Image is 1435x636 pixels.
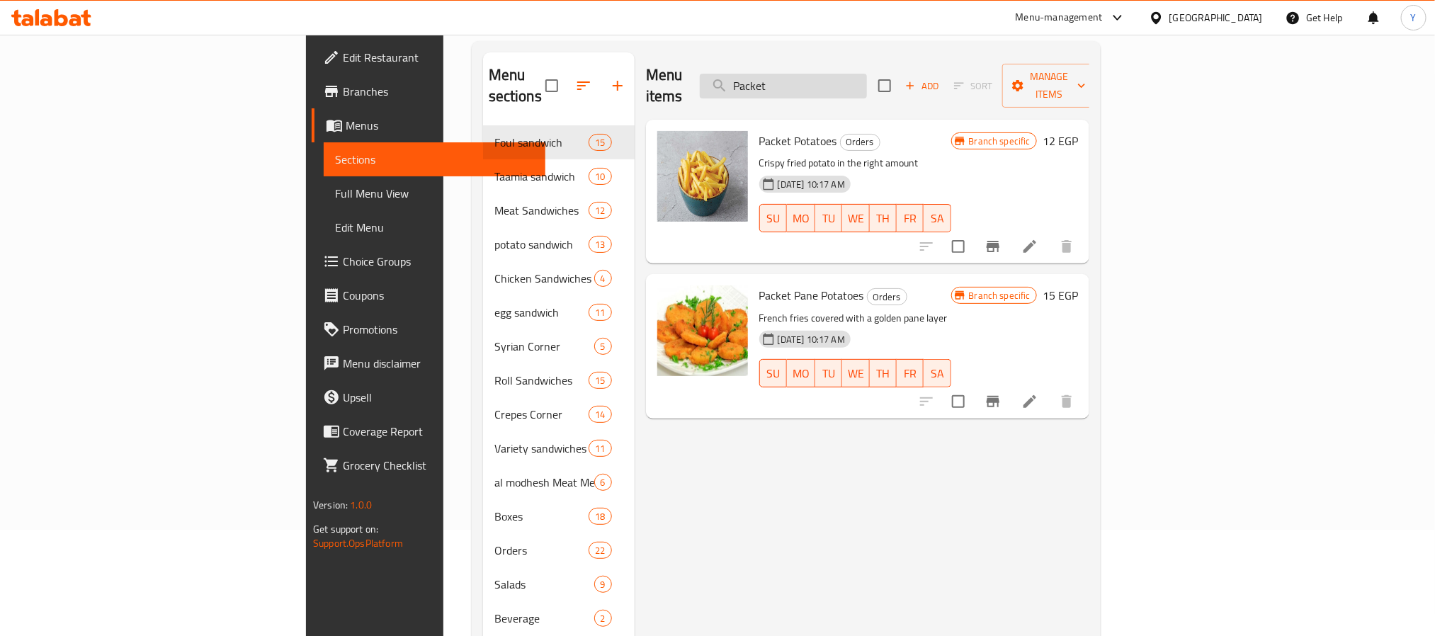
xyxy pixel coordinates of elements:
[335,185,534,202] span: Full Menu View
[657,131,748,222] img: Packet Potatoes
[1411,10,1417,25] span: Y
[868,289,907,305] span: Orders
[759,310,951,327] p: French fries covered with a golden pane layer
[589,170,611,183] span: 10
[759,154,951,172] p: Crispy fried potato in the right amount
[875,363,891,384] span: TH
[494,576,594,593] span: Salads
[848,363,864,384] span: WE
[759,204,787,232] button: SU
[494,406,589,423] div: Crepes Corner
[494,474,594,491] span: al modhesh Meat Meals
[657,285,748,376] img: Packet Pane Potatoes
[1043,285,1078,305] h6: 15 EGP
[903,78,941,94] span: Add
[589,136,611,149] span: 15
[589,134,611,151] div: items
[841,134,880,150] span: Orders
[963,135,1036,148] span: Branch specific
[793,363,810,384] span: MO
[1014,68,1086,103] span: Manage items
[772,178,851,191] span: [DATE] 10:17 AM
[595,476,611,489] span: 6
[589,442,611,455] span: 11
[324,176,545,210] a: Full Menu View
[589,542,611,559] div: items
[494,304,589,321] div: egg sandwich
[594,610,612,627] div: items
[483,397,635,431] div: Crepes Corner14
[483,499,635,533] div: Boxes18
[943,387,973,416] span: Select to update
[312,74,545,108] a: Branches
[929,363,945,384] span: SA
[815,204,842,232] button: TU
[759,130,837,152] span: Packet Potatoes
[343,355,534,372] span: Menu disclaimer
[567,69,601,103] span: Sort sections
[494,372,589,389] span: Roll Sandwiches
[494,338,594,355] div: Syrian Corner
[821,363,836,384] span: TU
[595,578,611,591] span: 9
[1021,393,1038,410] a: Edit menu item
[350,496,372,514] span: 1.0.0
[943,232,973,261] span: Select to update
[494,168,589,185] div: Taamia sandwich
[601,69,635,103] button: Add section
[1002,64,1097,108] button: Manage items
[589,406,611,423] div: items
[483,329,635,363] div: Syrian Corner5
[976,229,1010,263] button: Branch-specific-item
[963,289,1036,302] span: Branch specific
[594,474,612,491] div: items
[537,71,567,101] span: Select all sections
[1050,229,1084,263] button: delete
[313,496,348,514] span: Version:
[335,151,534,168] span: Sections
[494,236,589,253] span: potato sandwich
[312,414,545,448] a: Coverage Report
[929,208,945,229] span: SA
[848,208,864,229] span: WE
[594,338,612,355] div: items
[494,508,589,525] span: Boxes
[589,304,611,321] div: items
[821,208,836,229] span: TU
[494,134,589,151] span: Foul sandwich
[483,567,635,601] div: Salads9
[1021,238,1038,255] a: Edit menu item
[924,204,951,232] button: SA
[1050,385,1084,419] button: delete
[312,244,545,278] a: Choice Groups
[494,542,589,559] div: Orders
[589,202,611,219] div: items
[483,159,635,193] div: Taamia sandwich10
[870,359,897,387] button: TH
[870,204,897,232] button: TH
[766,208,781,229] span: SU
[483,295,635,329] div: egg sandwich11
[897,204,924,232] button: FR
[595,272,611,285] span: 4
[646,64,683,107] h2: Menu items
[787,359,815,387] button: MO
[1016,9,1103,26] div: Menu-management
[595,340,611,353] span: 5
[494,270,594,287] span: Chicken Sandwiches
[902,363,918,384] span: FR
[346,117,534,134] span: Menus
[589,168,611,185] div: items
[483,227,635,261] div: potato sandwich13
[589,510,611,523] span: 18
[343,49,534,66] span: Edit Restaurant
[494,202,589,219] span: Meat Sandwiches
[842,204,870,232] button: WE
